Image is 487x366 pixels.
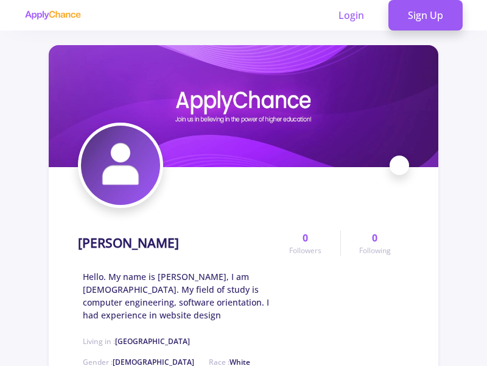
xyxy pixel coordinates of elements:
img: zahra Darvishicover image [49,45,438,167]
span: Living in : [83,336,190,346]
h1: [PERSON_NAME] [78,235,179,251]
img: applychance logo text only [24,10,81,20]
span: Followers [289,245,321,256]
img: zahra Darvishiavatar [81,126,160,205]
span: 0 [372,231,377,245]
span: Hello. My name is [PERSON_NAME], I am [DEMOGRAPHIC_DATA]. My field of study is computer engineeri... [83,270,271,321]
span: Following [359,245,391,256]
a: 0Followers [271,231,340,256]
span: [GEOGRAPHIC_DATA] [115,336,190,346]
span: 0 [303,231,308,245]
a: 0Following [340,231,409,256]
